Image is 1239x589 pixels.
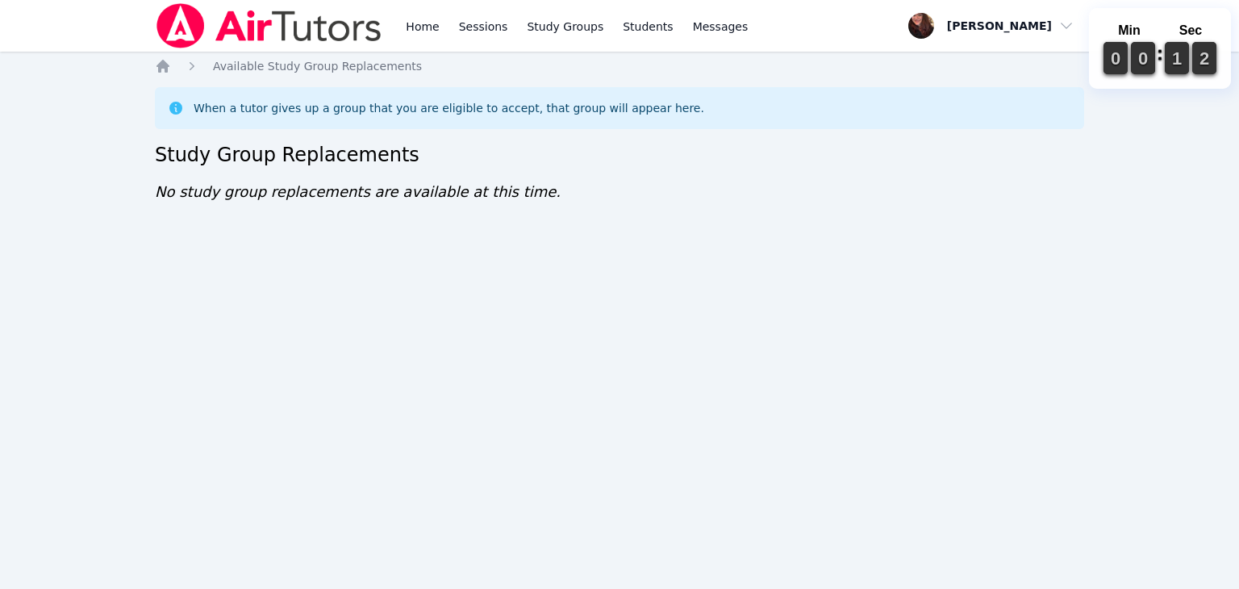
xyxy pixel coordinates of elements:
a: Available Study Group Replacements [213,58,422,74]
span: Messages [693,19,749,35]
nav: Breadcrumb [155,58,1084,74]
img: Air Tutors [155,3,383,48]
h2: Study Group Replacements [155,142,1084,168]
span: Available Study Group Replacements [213,60,422,73]
div: When a tutor gives up a group that you are eligible to accept, that group will appear here. [194,100,704,116]
span: No study group replacements are available at this time. [155,183,561,200]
